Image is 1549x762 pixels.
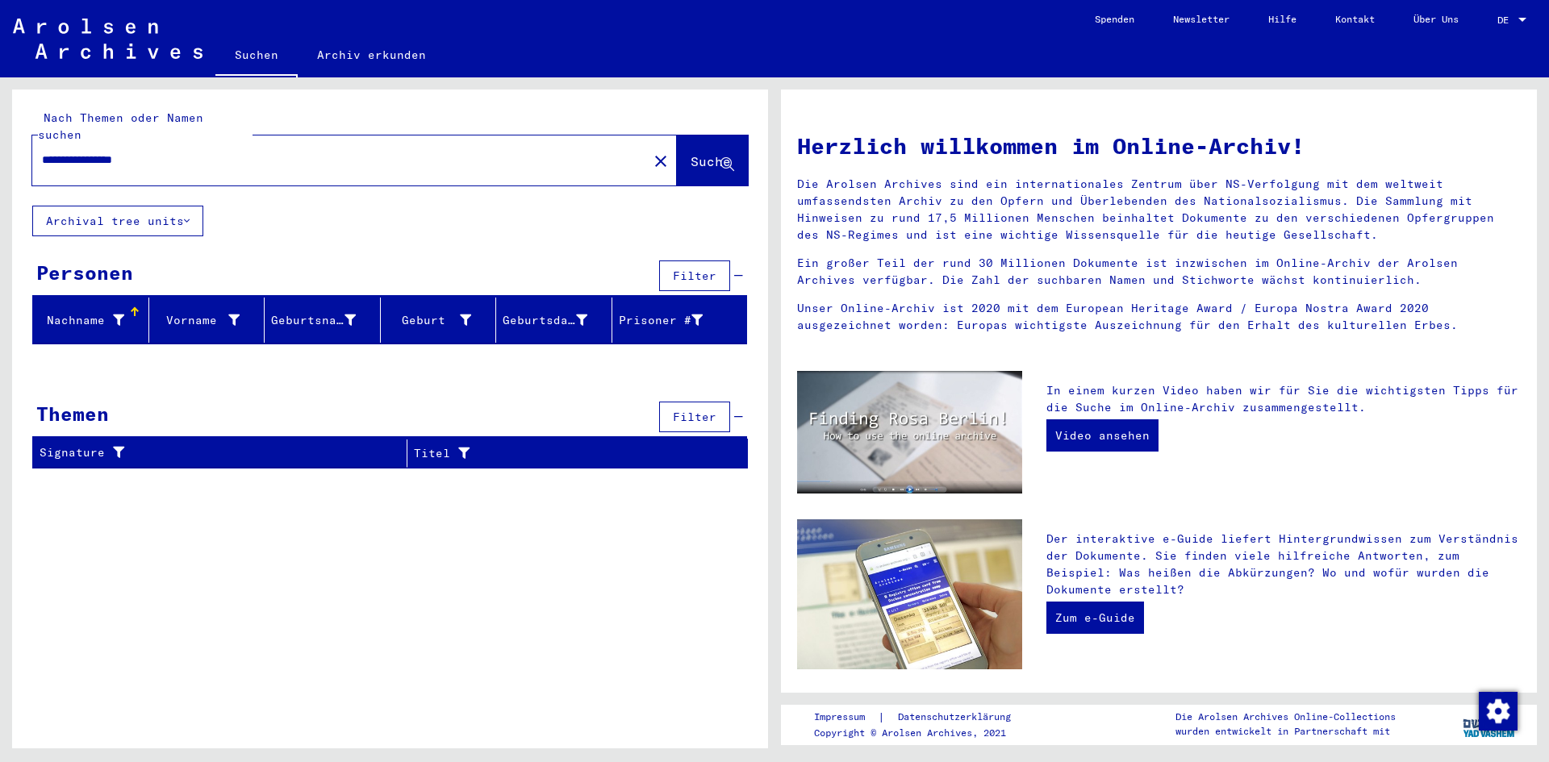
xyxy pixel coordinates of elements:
div: Geburt‏ [387,312,472,329]
div: Vorname [156,312,240,329]
button: Filter [659,402,730,432]
span: Filter [673,410,716,424]
div: Prisoner # [619,312,704,329]
div: Signature [40,444,386,461]
div: Personen [36,258,133,287]
button: Filter [659,260,730,291]
span: Suche [691,153,731,169]
p: Der interaktive e-Guide liefert Hintergrundwissen zum Verständnis der Dokumente. Sie finden viele... [1046,531,1521,598]
div: Geburtsname [271,312,356,329]
mat-header-cell: Geburtsdatum [496,298,612,343]
a: Zum e-Guide [1046,602,1144,634]
div: Geburtsdatum [503,312,587,329]
a: Suchen [215,35,298,77]
img: Arolsen_neg.svg [13,19,202,59]
p: Ein großer Teil der rund 30 Millionen Dokumente ist inzwischen im Online-Archiv der Arolsen Archi... [797,255,1521,289]
div: Nachname [40,307,148,333]
span: Filter [673,269,716,283]
p: Die Arolsen Archives Online-Collections [1175,710,1396,724]
p: wurden entwickelt in Partnerschaft mit [1175,724,1396,739]
p: In einem kurzen Video haben wir für Sie die wichtigsten Tipps für die Suche im Online-Archiv zusa... [1046,382,1521,416]
a: Impressum [814,709,878,726]
mat-header-cell: Prisoner # [612,298,747,343]
a: Datenschutzerklärung [885,709,1030,726]
a: Video ansehen [1046,419,1159,452]
div: Geburtsname [271,307,380,333]
p: Die Arolsen Archives sind ein internationales Zentrum über NS-Verfolgung mit dem weltweit umfasse... [797,176,1521,244]
div: Titel [414,440,728,466]
mat-header-cell: Vorname [149,298,265,343]
img: Zustimmung ändern [1479,692,1518,731]
img: yv_logo.png [1459,704,1520,744]
mat-label: Nach Themen oder Namen suchen [38,110,203,142]
div: Signature [40,440,407,466]
mat-header-cell: Geburt‏ [381,298,497,343]
button: Archival tree units [32,206,203,236]
div: Prisoner # [619,307,728,333]
img: video.jpg [797,371,1022,493]
p: Copyright © Arolsen Archives, 2021 [814,726,1030,740]
img: eguide.jpg [797,519,1022,669]
div: Nachname [40,312,124,329]
button: Suche [677,135,748,185]
mat-header-cell: Geburtsname [265,298,381,343]
div: Themen [36,399,109,428]
mat-header-cell: Nachname [33,298,149,343]
a: Archiv erkunden [298,35,445,74]
h1: Herzlich willkommen im Online-Archiv! [797,129,1521,163]
div: | [814,709,1030,726]
div: Vorname [156,307,265,333]
span: DE [1497,15,1515,26]
button: Clear [645,144,677,177]
mat-icon: close [651,152,670,171]
p: Unser Online-Archiv ist 2020 mit dem European Heritage Award / Europa Nostra Award 2020 ausgezeic... [797,300,1521,334]
div: Geburtsdatum [503,307,612,333]
div: Geburt‏ [387,307,496,333]
div: Titel [414,445,708,462]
